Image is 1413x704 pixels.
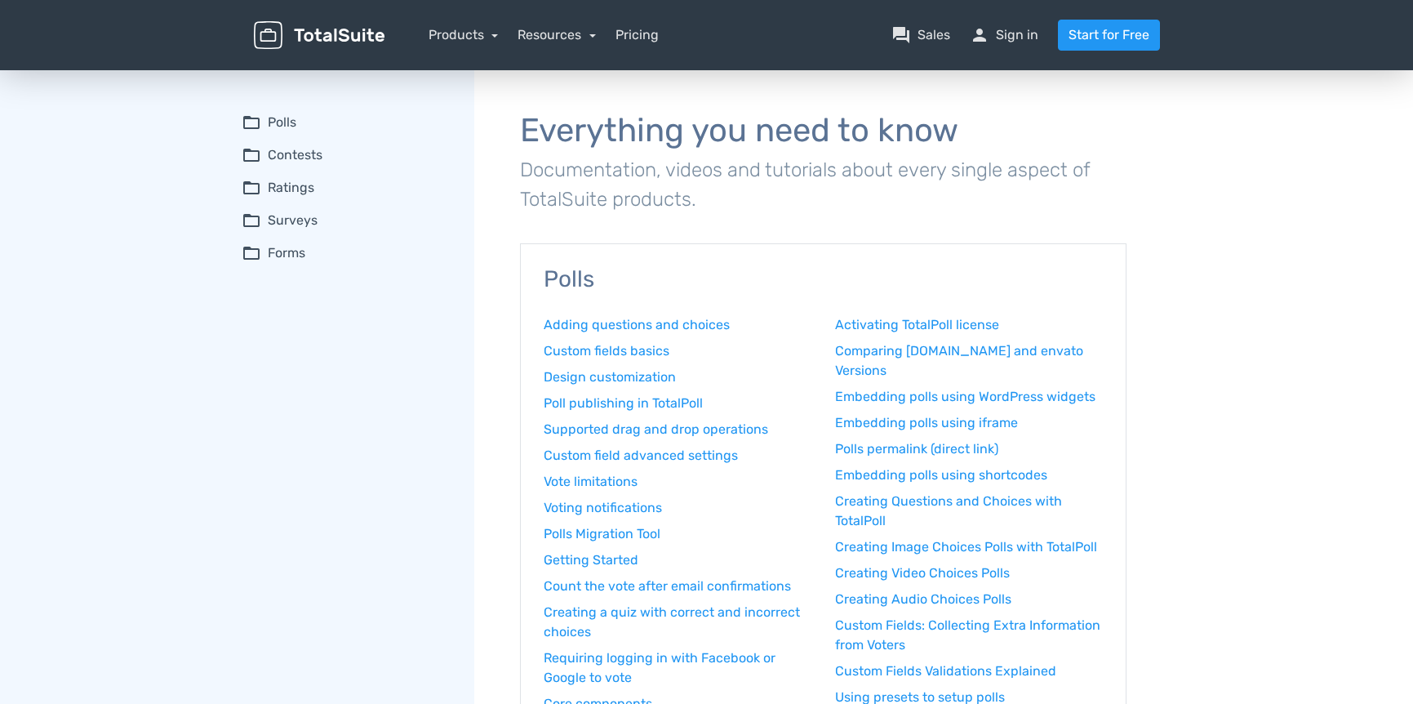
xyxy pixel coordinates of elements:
[544,267,1103,292] h3: Polls
[429,27,499,42] a: Products
[544,420,811,439] a: Supported drag and drop operations
[544,498,811,518] a: Voting notifications
[544,577,811,596] a: Count the vote after email confirmations
[835,590,1103,609] a: Creating Audio Choices Polls
[835,439,1103,459] a: Polls permalink (direct link)
[835,537,1103,557] a: Creating Image Choices Polls with TotalPoll
[835,616,1103,655] a: Custom Fields: Collecting Extra Information from Voters
[544,368,811,387] a: Design customization
[835,315,1103,335] a: Activating TotalPoll license
[544,394,811,413] a: Poll publishing in TotalPoll
[544,341,811,361] a: Custom fields basics
[520,113,1126,149] h1: Everything you need to know
[544,472,811,492] a: Vote limitations
[1058,20,1160,51] a: Start for Free
[835,413,1103,433] a: Embedding polls using iframe
[518,27,596,42] a: Resources
[835,466,1103,485] a: Embedding polls using shortcodes
[242,243,451,263] summary: folder_openForms
[254,21,384,50] img: TotalSuite for WordPress
[544,524,811,544] a: Polls Migration Tool
[242,243,261,263] span: folder_open
[242,145,261,165] span: folder_open
[544,315,811,335] a: Adding questions and choices
[970,25,989,45] span: person
[835,387,1103,407] a: Embedding polls using WordPress widgets
[544,648,811,688] a: Requiring logging in with Facebook or Google to vote
[835,662,1103,681] a: Custom Fields Validations Explained
[544,550,811,570] a: Getting Started
[891,25,911,45] span: question_answer
[242,211,261,230] span: folder_open
[891,25,950,45] a: question_answerSales
[242,178,451,198] summary: folder_openRatings
[835,492,1103,531] a: Creating Questions and Choices with TotalPoll
[970,25,1038,45] a: personSign in
[544,603,811,642] a: Creating a quiz with correct and incorrect choices
[242,113,261,132] span: folder_open
[520,155,1126,214] p: Documentation, videos and tutorials about every single aspect of TotalSuite products.
[242,178,261,198] span: folder_open
[242,113,451,132] summary: folder_openPolls
[242,145,451,165] summary: folder_openContests
[835,341,1103,381] a: Comparing [DOMAIN_NAME] and envato Versions
[544,446,811,466] a: Custom field advanced settings
[615,25,659,45] a: Pricing
[835,564,1103,583] a: Creating Video Choices Polls
[242,211,451,230] summary: folder_openSurveys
